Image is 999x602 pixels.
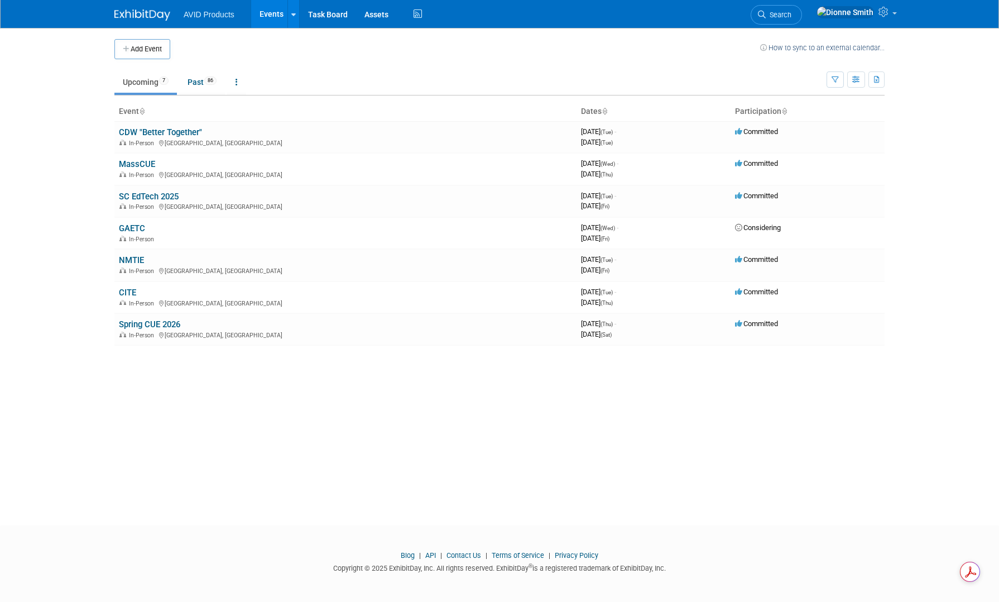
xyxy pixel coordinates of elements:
a: Privacy Policy [555,551,598,560]
span: (Thu) [601,321,613,327]
img: In-Person Event [119,332,126,337]
span: | [416,551,424,560]
span: (Wed) [601,225,615,231]
a: CITE [119,288,136,298]
span: AVID Products [184,10,234,19]
span: Committed [735,255,778,264]
a: API [425,551,436,560]
span: In-Person [129,300,157,307]
span: | [483,551,490,560]
a: How to sync to an external calendar... [760,44,885,52]
a: Sort by Event Name [139,107,145,116]
span: [DATE] [581,138,613,146]
sup: ® [529,563,532,569]
span: (Sat) [601,332,612,338]
a: Contact Us [446,551,481,560]
img: In-Person Event [119,236,126,241]
img: In-Person Event [119,203,126,209]
button: Add Event [114,39,170,59]
span: Committed [735,319,778,328]
span: (Wed) [601,161,615,167]
img: ExhibitDay [114,9,170,21]
span: [DATE] [581,298,613,307]
a: Sort by Start Date [602,107,607,116]
span: Considering [735,223,781,232]
a: MassCUE [119,159,155,169]
span: Committed [735,288,778,296]
span: (Tue) [601,129,613,135]
a: Blog [401,551,415,560]
th: Participation [731,102,885,121]
img: Dionne Smith [817,6,874,18]
div: [GEOGRAPHIC_DATA], [GEOGRAPHIC_DATA] [119,202,572,211]
a: CDW "Better Together" [119,127,202,137]
span: 7 [159,77,169,85]
a: Spring CUE 2026 [119,319,180,329]
span: [DATE] [581,127,616,136]
span: In-Person [129,140,157,147]
a: Upcoming7 [114,71,177,93]
span: | [546,551,553,560]
span: - [614,127,616,136]
th: Dates [577,102,731,121]
span: [DATE] [581,288,616,296]
span: [DATE] [581,319,616,328]
span: [DATE] [581,202,609,210]
span: (Fri) [601,236,609,242]
span: (Tue) [601,257,613,263]
span: [DATE] [581,266,609,274]
img: In-Person Event [119,300,126,305]
span: [DATE] [581,330,612,338]
img: In-Person Event [119,140,126,145]
span: - [617,159,618,168]
span: - [614,192,616,200]
th: Event [114,102,577,121]
span: [DATE] [581,159,618,168]
a: Past86 [179,71,225,93]
span: In-Person [129,236,157,243]
img: In-Person Event [119,267,126,273]
span: (Thu) [601,300,613,306]
span: In-Person [129,332,157,339]
span: (Tue) [601,289,613,295]
img: In-Person Event [119,171,126,177]
div: [GEOGRAPHIC_DATA], [GEOGRAPHIC_DATA] [119,298,572,307]
span: [DATE] [581,255,616,264]
div: [GEOGRAPHIC_DATA], [GEOGRAPHIC_DATA] [119,170,572,179]
a: GAETC [119,223,145,233]
span: In-Person [129,171,157,179]
span: [DATE] [581,234,609,242]
span: - [614,255,616,264]
span: Committed [735,127,778,136]
a: SC EdTech 2025 [119,192,179,202]
span: [DATE] [581,223,618,232]
a: Sort by Participation Type [781,107,787,116]
span: [DATE] [581,170,613,178]
div: [GEOGRAPHIC_DATA], [GEOGRAPHIC_DATA] [119,330,572,339]
span: [DATE] [581,192,616,200]
span: (Tue) [601,193,613,199]
a: Terms of Service [492,551,544,560]
span: (Fri) [601,267,609,274]
span: | [438,551,445,560]
span: (Tue) [601,140,613,146]
span: Search [766,11,791,19]
div: [GEOGRAPHIC_DATA], [GEOGRAPHIC_DATA] [119,138,572,147]
span: Committed [735,192,778,200]
span: Committed [735,159,778,168]
span: 86 [204,77,217,85]
span: (Fri) [601,203,609,209]
span: - [614,319,616,328]
span: (Thu) [601,171,613,178]
a: Search [751,5,802,25]
a: NMTIE [119,255,144,265]
span: - [614,288,616,296]
span: In-Person [129,203,157,211]
span: - [617,223,618,232]
div: [GEOGRAPHIC_DATA], [GEOGRAPHIC_DATA] [119,266,572,275]
span: In-Person [129,267,157,275]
